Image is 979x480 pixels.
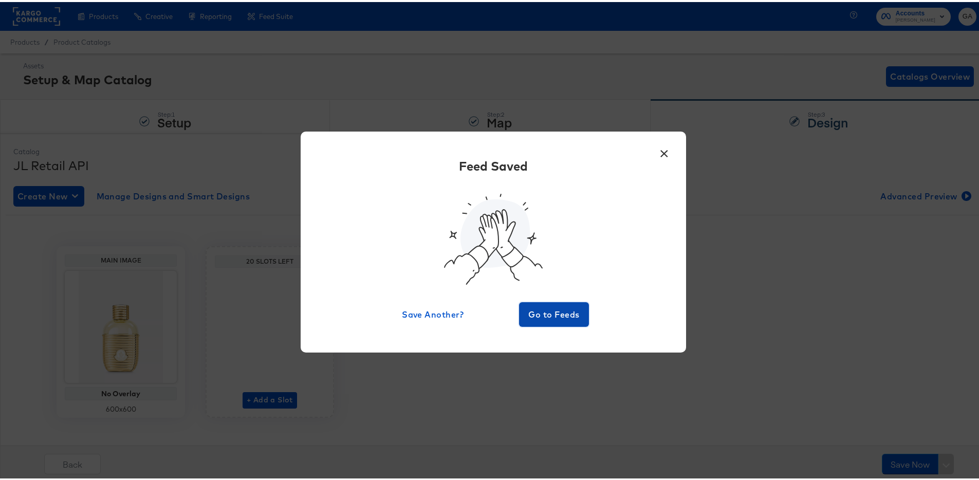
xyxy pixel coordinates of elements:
[402,305,464,320] span: Save Another?
[459,155,528,173] div: Feed Saved
[655,140,673,158] button: ×
[523,305,585,320] span: Go to Feeds
[398,300,468,325] button: Save Another?
[519,300,589,325] button: Go to Feeds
